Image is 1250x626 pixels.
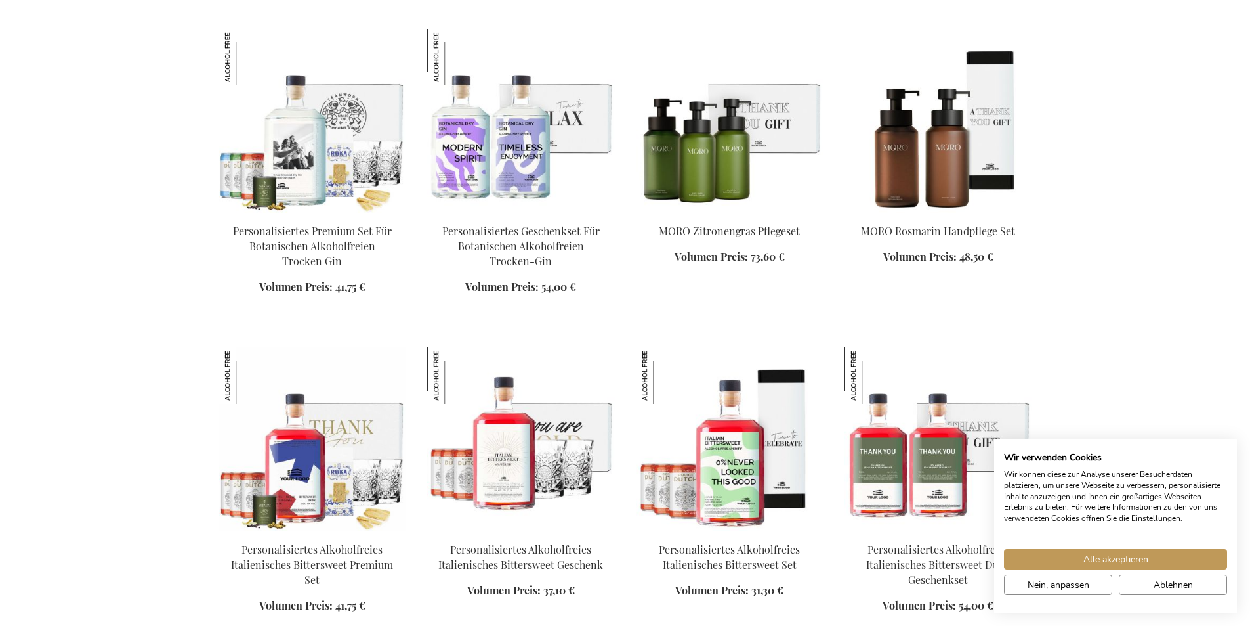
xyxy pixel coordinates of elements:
[427,29,615,213] img: Personalised Non-Alcoholic Botanical Dry Gin Duo Gift Set
[467,583,575,598] a: Volumen Preis: 37,10 €
[335,598,365,612] span: 41,75 €
[231,543,393,587] a: Personalisiertes Alkoholfreies Italienisches Bittersweet Premium Set
[751,583,783,597] span: 31,30 €
[636,526,823,539] a: Personalised Non-Alcoholic Italian Bittersweet Set Personalisiertes Alkoholfreies Italienisches B...
[465,280,539,294] span: Volumen Preis:
[844,347,901,404] img: Personalisiertes Alkoholfreies Italienisches Bittersweet Duo-Geschenkset
[219,347,406,531] img: Personalised Non-Alcoholic Italian Bittersweet Premium Set
[259,280,333,294] span: Volumen Preis:
[844,208,1032,220] a: MORO Rosemary Handcare Set
[883,250,993,265] a: Volumen Preis: 48,50 €
[335,280,365,294] span: 41,75 €
[959,250,993,263] span: 48,50 €
[675,250,748,263] span: Volumen Preis:
[883,598,956,612] span: Volumen Preis:
[233,224,392,268] a: Personalisiertes Premium Set Für Botanischen Alkoholfreien Trocken Gin
[442,224,600,268] a: Personalisiertes Geschenkset Für Botanischen Alkoholfreien Trocken-Gin
[427,29,484,85] img: Personalisiertes Geschenkset Für Botanischen Alkoholfreien Trocken-Gin
[959,598,993,612] span: 54,00 €
[636,29,823,213] img: MORO Lemongrass Care Set
[543,583,575,597] span: 37,10 €
[465,280,576,295] a: Volumen Preis: 54,00 €
[1119,575,1227,595] button: Alle verweigern cookies
[259,280,365,295] a: Volumen Preis: 41,75 €
[636,347,823,531] img: Personalised Non-Alcoholic Italian Bittersweet Set
[1004,549,1227,570] button: Akzeptieren Sie alle cookies
[438,543,603,571] a: Personalisiertes Alkoholfreies Italienisches Bittersweet Geschenk
[883,598,993,614] a: Volumen Preis: 54,00 €
[1028,578,1089,592] span: Nein, anpassen
[636,347,692,404] img: Personalisiertes Alkoholfreies Italienisches Bittersweet Set
[1004,452,1227,464] h2: Wir verwenden Cookies
[636,208,823,220] a: MORO Lemongrass Care Set
[427,208,615,220] a: Personalised Non-Alcoholic Botanical Dry Gin Duo Gift Set Personalisiertes Geschenkset Für Botani...
[219,526,406,539] a: Personalised Non-Alcoholic Italian Bittersweet Premium Set Personalisiertes Alkoholfreies Italien...
[883,250,957,263] span: Volumen Preis:
[1004,469,1227,524] p: Wir können diese zur Analyse unserer Besucherdaten platzieren, um unsere Webseite zu verbessern, ...
[1154,578,1193,592] span: Ablehnen
[219,208,406,220] a: Personalised Non-Alcoholic Botanical Dry Gin Premium Set Personalisiertes Premium Set Für Botanis...
[259,598,333,612] span: Volumen Preis:
[866,543,1010,587] a: Personalisiertes Alkoholfreies Italienisches Bittersweet Duo-Geschenkset
[675,583,749,597] span: Volumen Preis:
[541,280,576,294] span: 54,00 €
[219,29,406,213] img: Personalised Non-Alcoholic Botanical Dry Gin Premium Set
[467,583,541,597] span: Volumen Preis:
[844,29,1032,213] img: MORO Rosemary Handcare Set
[1083,552,1148,566] span: Alle akzeptieren
[675,583,783,598] a: Volumen Preis: 31,30 €
[427,347,615,531] img: Personalised Non-Alcoholic Italian Bittersweet Gift
[219,29,275,85] img: Personalisiertes Premium Set Für Botanischen Alkoholfreien Trocken Gin
[659,224,800,238] a: MORO Zitronengras Pflegeset
[675,250,785,265] a: Volumen Preis: 73,60 €
[751,250,785,263] span: 73,60 €
[861,224,1015,238] a: MORO Rosmarin Handpflege Set
[659,543,800,571] a: Personalisiertes Alkoholfreies Italienisches Bittersweet Set
[427,526,615,539] a: Personalised Non-Alcoholic Italian Bittersweet Gift Personalisiertes Alkoholfreies Italienisches ...
[259,598,365,614] a: Volumen Preis: 41,75 €
[427,347,484,404] img: Personalisiertes Alkoholfreies Italienisches Bittersweet Geschenk
[219,347,275,404] img: Personalisiertes Alkoholfreies Italienisches Bittersweet Premium Set
[844,347,1032,531] img: Personalised Non-Alcoholic Italian Bittersweet Duo Gift Set
[844,526,1032,539] a: Personalised Non-Alcoholic Italian Bittersweet Duo Gift Set Personalisiertes Alkoholfreies Italie...
[1004,575,1112,595] button: cookie Einstellungen anpassen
